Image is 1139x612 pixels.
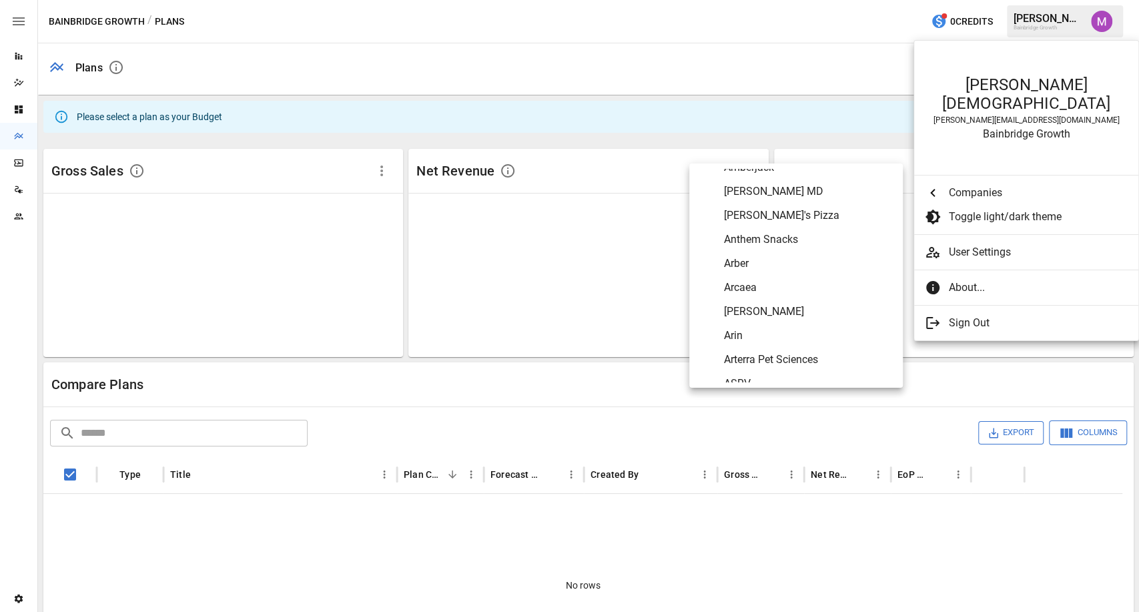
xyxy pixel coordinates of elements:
[724,280,892,296] span: Arcaea
[724,328,892,344] span: Arin
[724,208,892,224] span: [PERSON_NAME]'s Pizza
[927,127,1125,140] div: Bainbridge Growth
[724,184,892,200] span: [PERSON_NAME] MD
[949,315,1117,331] span: Sign Out
[949,185,1117,201] span: Companies
[724,352,892,368] span: Arterra Pet Sciences
[927,75,1125,113] div: [PERSON_NAME][DEMOGRAPHIC_DATA]
[724,304,892,320] span: [PERSON_NAME]
[949,209,1117,225] span: Toggle light/dark theme
[949,280,1117,296] span: About...
[949,244,1128,260] span: User Settings
[724,256,892,272] span: Arber
[724,376,892,392] span: ASRV
[724,232,892,248] span: Anthem Snacks
[927,115,1125,125] div: [PERSON_NAME][EMAIL_ADDRESS][DOMAIN_NAME]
